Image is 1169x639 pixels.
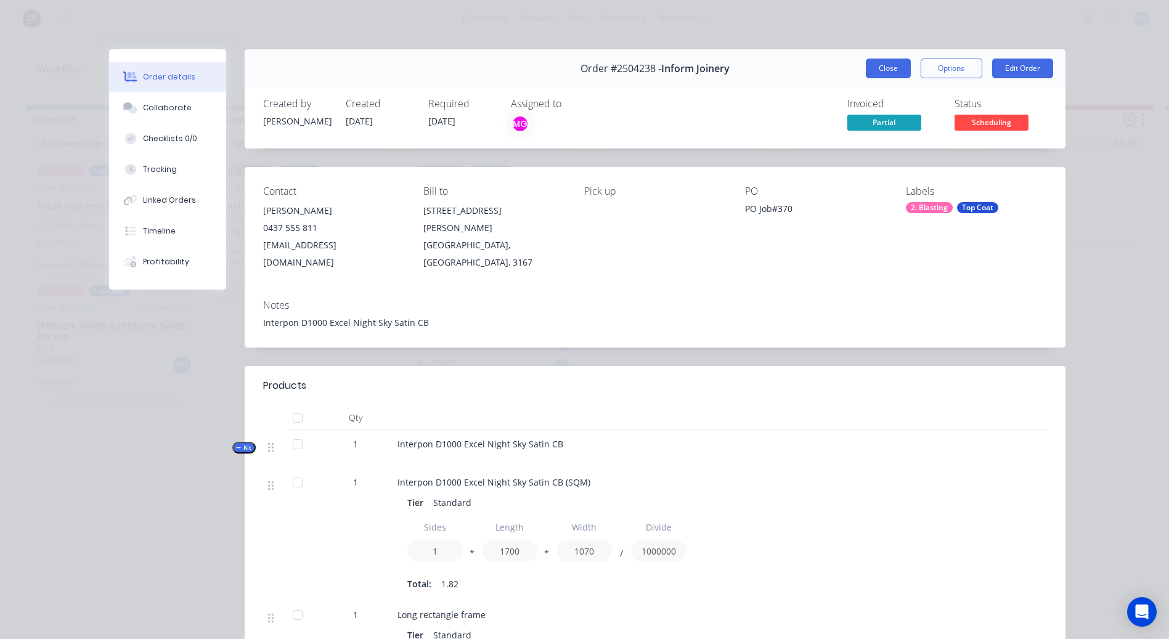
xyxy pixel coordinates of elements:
div: Order details [143,71,195,83]
button: Collaborate [109,92,226,123]
input: Value [631,540,686,562]
span: Scheduling [955,115,1028,130]
div: Required [428,98,496,110]
input: Label [407,516,463,538]
button: Linked Orders [109,185,226,216]
input: Value [407,540,463,562]
div: Checklists 0/0 [143,133,197,144]
button: Tracking [109,154,226,185]
div: Open Intercom Messenger [1127,597,1157,627]
div: Pick up [584,185,725,197]
button: Profitability [109,246,226,277]
div: Timeline [143,226,176,237]
div: [STREET_ADDRESS][PERSON_NAME][GEOGRAPHIC_DATA], [GEOGRAPHIC_DATA], 3167 [423,202,564,271]
span: Interpon D1000 Excel Night Sky Satin CB (SQM) [397,476,590,488]
div: Standard [428,494,476,511]
div: Created [346,98,413,110]
span: [DATE] [428,115,455,127]
button: Kit [232,442,256,454]
span: Long rectangle frame [397,609,486,621]
span: Kit [236,443,252,452]
input: Value [556,540,612,562]
button: Close [866,59,911,78]
button: Timeline [109,216,226,246]
div: Collaborate [143,102,192,113]
div: Labels [906,185,1047,197]
div: [STREET_ADDRESS][PERSON_NAME] [423,202,564,237]
button: Options [921,59,982,78]
span: Order #2504238 - [580,63,661,75]
input: Label [482,516,537,538]
div: Assigned to [511,98,634,110]
div: Qty [319,405,393,430]
div: [EMAIL_ADDRESS][DOMAIN_NAME] [263,237,404,271]
span: Interpon D1000 Excel Night Sky Satin CB [397,438,563,450]
button: Scheduling [955,115,1028,133]
input: Value [482,540,537,562]
div: [PERSON_NAME] [263,202,404,219]
div: Notes [263,299,1047,311]
div: [PERSON_NAME]0437 555 811[EMAIL_ADDRESS][DOMAIN_NAME] [263,202,404,271]
span: 1 [353,438,358,450]
button: Edit Order [992,59,1053,78]
div: [GEOGRAPHIC_DATA], [GEOGRAPHIC_DATA], 3167 [423,237,564,271]
span: Inform Joinery [661,63,730,75]
div: Status [955,98,1047,110]
div: Invoiced [847,98,940,110]
div: Tier [407,494,428,511]
div: Contact [263,185,404,197]
input: Label [631,516,686,538]
div: PO [745,185,886,197]
div: Products [263,378,306,393]
div: Top Coat [957,202,998,213]
div: Linked Orders [143,195,196,206]
span: Total: [407,577,431,590]
button: MG [511,115,529,133]
button: Checklists 0/0 [109,123,226,154]
div: Tracking [143,164,177,175]
span: Partial [847,115,921,130]
div: 2. Blasting [906,202,953,213]
div: PO Job#370 [745,202,886,219]
div: [PERSON_NAME] [263,115,331,128]
div: 0437 555 811 [263,219,404,237]
button: Order details [109,62,226,92]
div: Created by [263,98,331,110]
div: Profitability [143,256,189,267]
span: 1.82 [441,577,458,590]
input: Label [556,516,612,538]
div: Bill to [423,185,564,197]
button: / [615,551,627,560]
span: [DATE] [346,115,373,127]
span: 1 [353,608,358,621]
span: 1 [353,476,358,489]
div: Interpon D1000 Excel Night Sky Satin CB [263,316,1047,329]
